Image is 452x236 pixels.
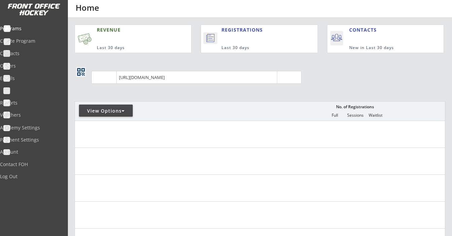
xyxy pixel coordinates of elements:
div: Waitlist [365,113,385,118]
div: CONTACTS [349,27,380,33]
div: Last 30 days [221,45,290,51]
div: Full [325,113,345,118]
button: qr_code [76,67,86,77]
div: Last 30 days [97,45,162,51]
div: Sessions [345,113,365,118]
div: View Options [79,108,133,114]
div: REGISTRATIONS [221,27,288,33]
div: No. of Registrations [334,105,376,109]
div: REVENUE [97,27,162,33]
div: New in Last 30 days [349,45,412,51]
